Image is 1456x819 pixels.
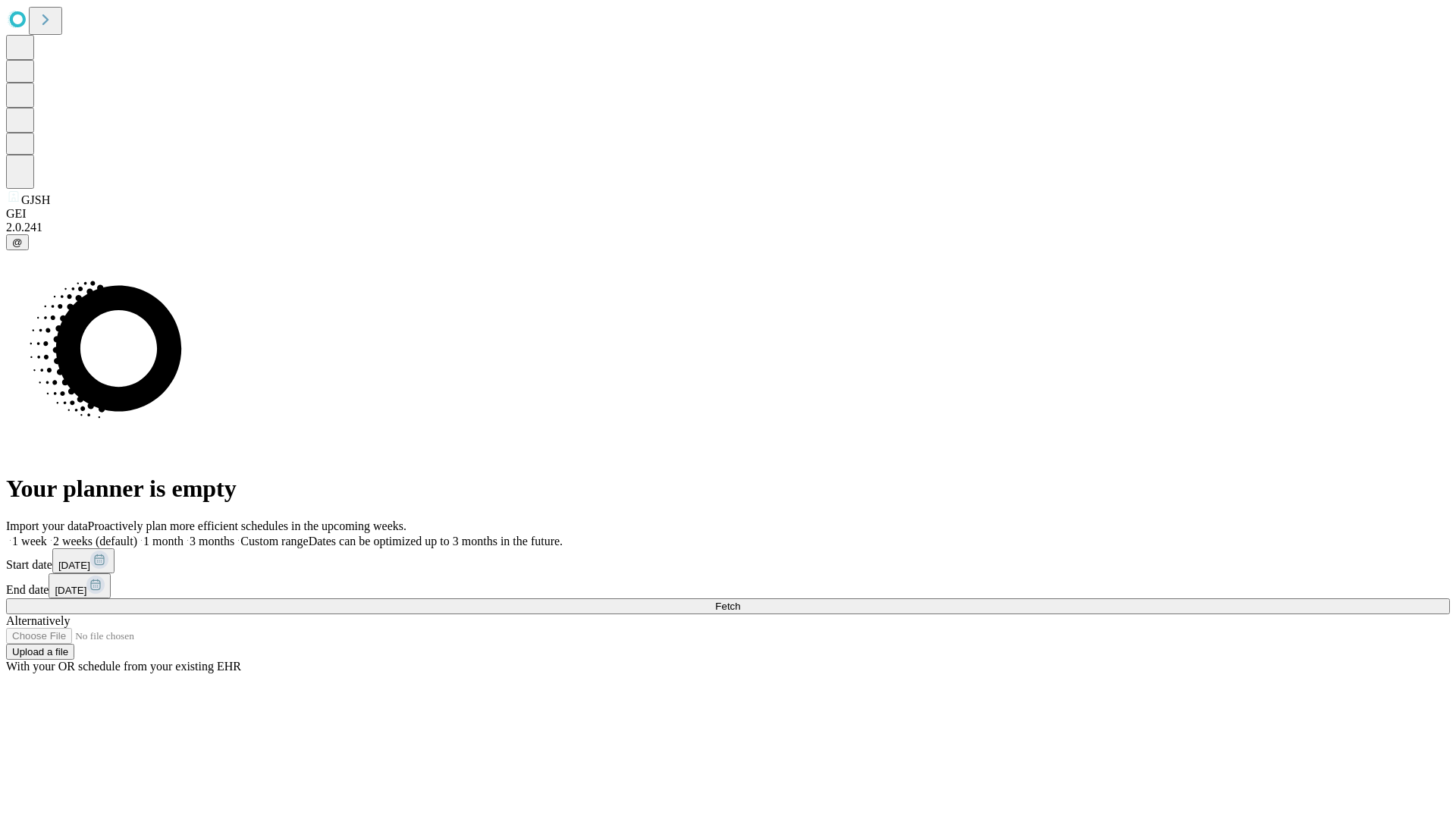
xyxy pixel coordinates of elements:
span: Proactively plan more efficient schedules in the upcoming weeks. [88,519,406,532]
div: End date [6,573,1450,598]
button: @ [6,234,29,250]
div: GEI [6,207,1450,221]
span: 1 month [143,535,184,548]
span: GJSH [21,193,50,206]
button: [DATE] [49,573,111,598]
span: Fetch [715,601,740,612]
button: [DATE] [52,548,115,573]
span: 2 weeks (default) [53,535,137,548]
h1: Your planner is empty [6,475,1450,503]
div: 2.0.241 [6,221,1450,234]
span: Dates can be optimized up to 3 months in the future. [309,535,563,548]
button: Fetch [6,598,1450,614]
span: [DATE] [55,585,86,596]
button: Upload a file [6,644,74,660]
span: Import your data [6,519,88,532]
div: Start date [6,548,1450,573]
span: 3 months [190,535,234,548]
span: Custom range [240,535,308,548]
span: With your OR schedule from your existing EHR [6,660,241,673]
span: 1 week [12,535,47,548]
span: Alternatively [6,614,70,627]
span: [DATE] [58,560,90,571]
span: @ [12,237,23,248]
